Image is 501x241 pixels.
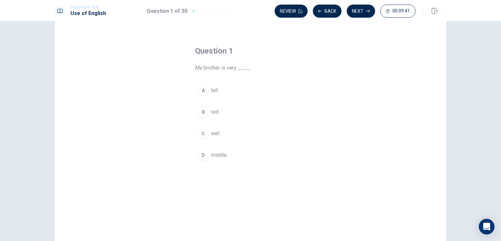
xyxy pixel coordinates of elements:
[195,46,306,56] h4: Question 1
[195,82,306,99] button: Atall
[275,5,308,18] button: Review
[195,125,306,142] button: Cwet
[392,8,410,14] span: 00:09:41
[195,147,306,163] button: Dmiddle
[195,64,306,72] span: My brother is very ____.
[211,130,220,137] span: wet
[211,108,219,116] span: red
[195,104,306,120] button: Bred
[70,9,106,17] h1: Use of English
[347,5,375,18] button: Next
[198,150,208,160] div: D
[198,128,208,139] div: C
[313,5,342,18] button: Back
[211,87,218,94] span: tall
[70,5,106,9] span: Placement Test
[198,85,208,96] div: A
[211,151,227,159] span: middle
[380,5,416,18] button: 00:09:41
[146,7,187,15] h1: Question 1 of 30
[479,219,494,234] div: Open Intercom Messenger
[198,107,208,117] div: B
